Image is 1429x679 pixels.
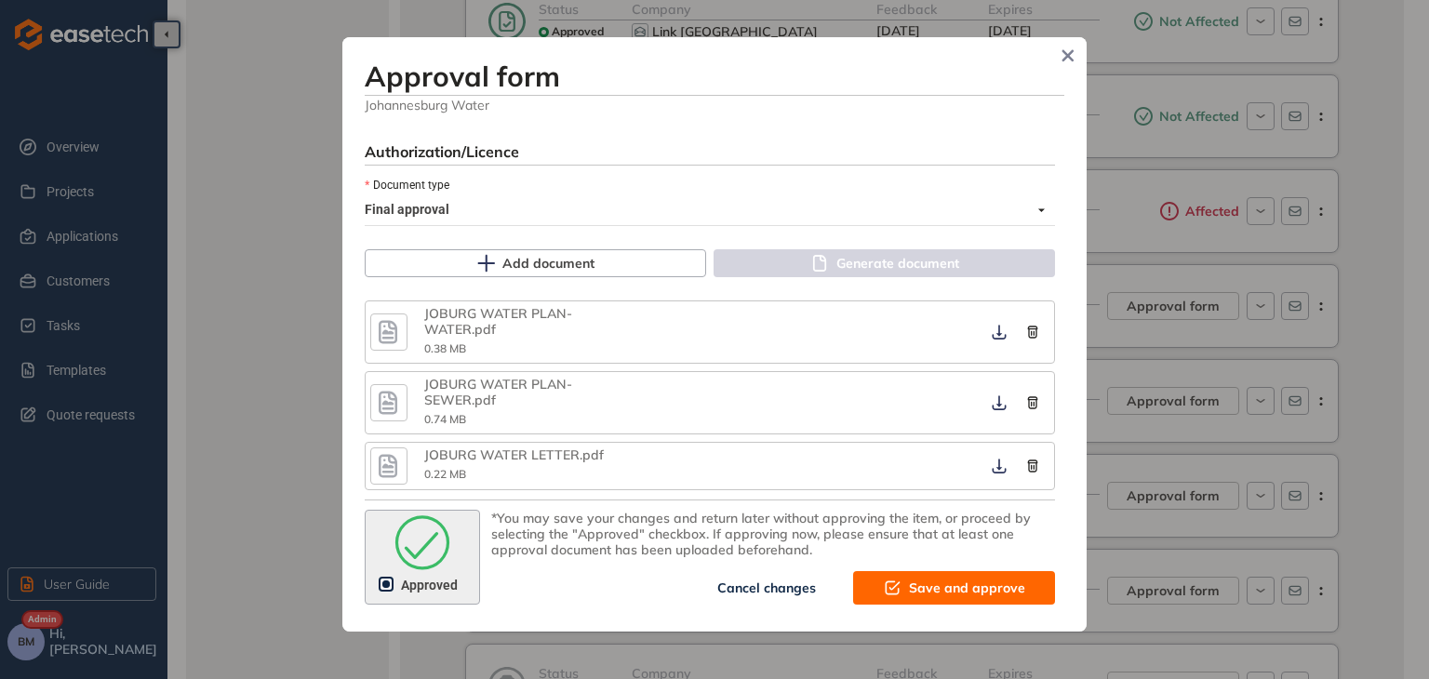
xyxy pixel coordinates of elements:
[1054,42,1082,70] button: Close
[424,412,466,426] span: 0.74 MB
[424,341,466,355] span: 0.38 MB
[491,511,1055,557] div: *You may save your changes and return later without approving the item, or proceed by selecting t...
[365,60,1064,93] h3: Approval form
[853,571,1055,605] button: Save and approve
[365,96,1064,113] span: Johannesburg Water
[365,142,519,161] span: Authorization/Licence
[424,467,466,481] span: 0.22 MB
[394,575,465,595] span: Approved
[365,249,706,277] button: Add document
[365,195,1045,225] span: Final approval
[424,306,610,338] div: JOBURG WATER PLAN-WATER.pdf
[365,177,449,194] label: Document type
[717,578,816,598] span: Cancel changes
[688,571,846,605] button: Cancel changes
[502,253,594,273] span: Add document
[424,447,610,463] div: JOBURG WATER LETTER.pdf
[424,377,610,408] div: JOBURG WATER PLAN-SEWER.pdf
[909,578,1025,598] span: Save and approve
